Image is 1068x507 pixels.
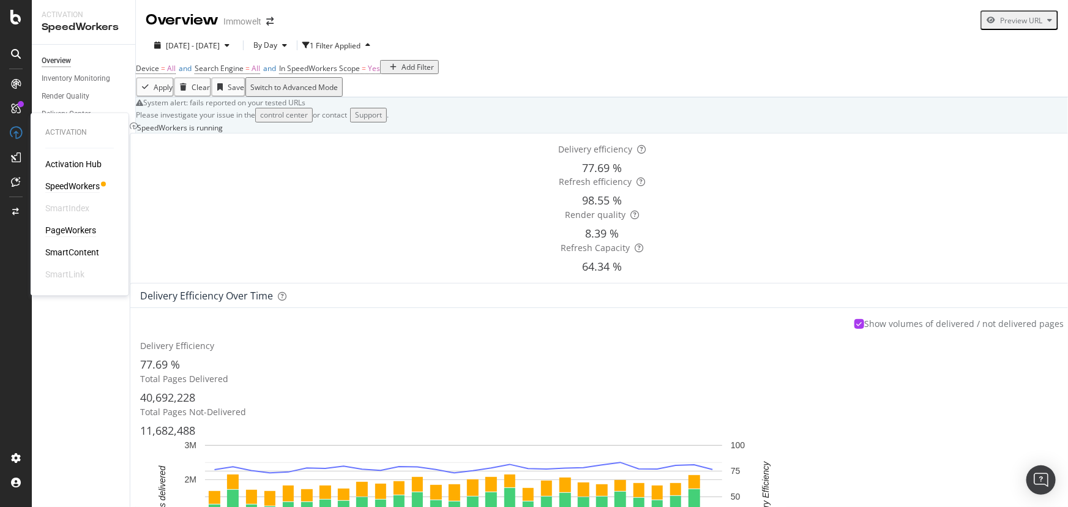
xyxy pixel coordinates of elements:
[45,181,100,193] a: SpeedWorkers
[45,203,89,215] div: SmartIndex
[167,63,176,73] span: All
[279,63,360,73] span: In SpeedWorkers Scope
[980,10,1058,30] button: Preview URL
[248,40,277,50] span: By Day
[154,82,173,92] div: Apply
[582,259,622,274] span: 64.34 %
[42,72,110,85] div: Inventory Monitoring
[136,108,1068,122] div: Please investigate your issue in the or contact .
[42,20,125,34] div: SpeedWorkers
[558,143,632,155] span: Delivery efficiency
[223,15,261,28] div: Immowelt
[140,373,228,385] span: Total Pages Delivered
[266,17,274,26] div: arrow-right-arrow-left
[559,176,632,187] span: Refresh efficiency
[185,440,196,450] text: 3M
[192,82,210,92] div: Clear
[1000,15,1042,26] div: Preview URL
[42,54,127,67] a: Overview
[565,209,625,220] span: Render quality
[561,242,630,254] span: Refresh Capacity
[136,77,174,97] button: Apply
[42,72,127,85] a: Inventory Monitoring
[42,90,127,103] a: Render Quality
[140,290,273,302] div: Delivery Efficiency over time
[42,10,125,20] div: Activation
[362,63,366,73] span: =
[143,97,1068,108] div: System alert: fails reported on your tested URLs
[195,63,244,73] span: Search Engine
[582,193,622,208] span: 98.55 %
[140,357,180,372] span: 77.69 %
[355,110,382,120] div: Support
[260,110,308,120] div: control center
[211,77,245,97] button: Save
[136,97,1068,122] div: warning banner
[161,63,165,73] span: =
[380,60,439,74] button: Add Filter
[45,159,102,171] a: Activation Hub
[302,36,375,55] button: 1 Filter Applied
[45,128,114,138] div: Activation
[146,10,218,31] div: Overview
[45,247,99,259] a: SmartContent
[140,406,246,418] span: Total Pages Not-Delivered
[245,77,343,97] button: Switch to Advanced Mode
[174,77,211,97] button: Clear
[42,108,127,121] a: Delivery Center
[252,63,260,73] span: All
[401,62,434,72] div: Add Filter
[136,63,159,73] span: Device
[140,340,214,351] span: Delivery Efficiency
[255,108,313,122] button: control center
[1026,465,1056,495] div: Open Intercom Messenger
[140,423,195,438] span: 11,682,488
[146,40,238,51] button: [DATE] - [DATE]
[166,40,220,51] span: [DATE] - [DATE]
[228,82,244,92] div: Save
[731,466,741,476] text: 75
[263,63,276,73] span: and
[731,440,745,450] text: 100
[140,390,195,405] span: 40,692,228
[137,122,223,133] div: SpeedWorkers is running
[45,269,84,281] div: SmartLink
[585,226,619,241] span: 8.39 %
[250,82,338,92] div: Switch to Advanced Mode
[310,40,360,51] div: 1 Filter Applied
[45,225,96,237] a: PageWorkers
[582,160,622,175] span: 77.69 %
[185,475,196,484] text: 2M
[350,108,387,122] button: Support
[179,63,192,73] span: and
[42,90,89,103] div: Render Quality
[731,491,741,501] text: 50
[368,63,380,73] span: Yes
[864,318,1064,330] div: Show volumes of delivered / not delivered pages
[42,108,91,121] div: Delivery Center
[245,63,250,73] span: =
[42,54,71,67] div: Overview
[248,36,292,55] button: By Day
